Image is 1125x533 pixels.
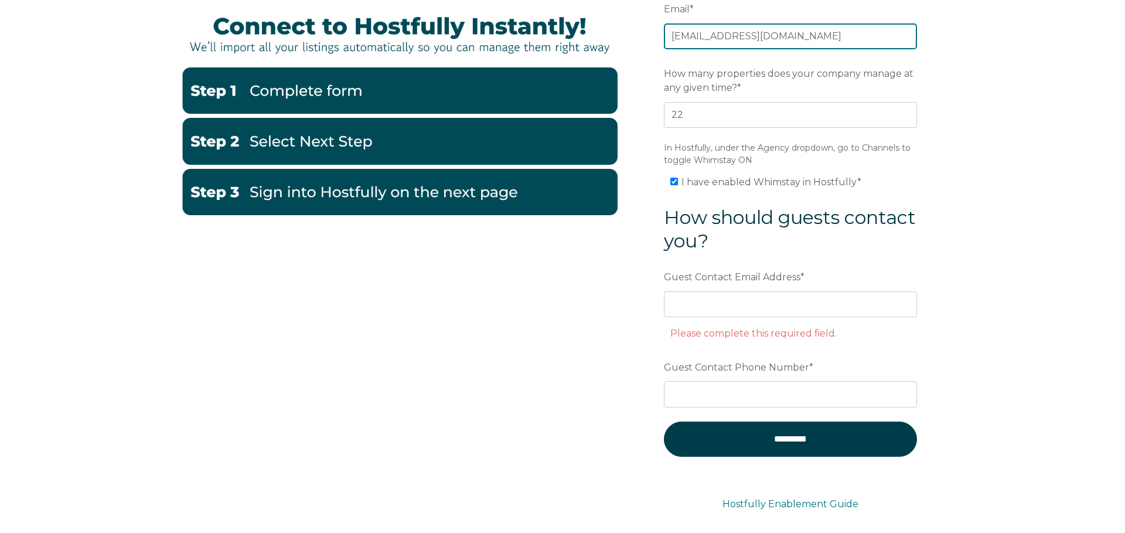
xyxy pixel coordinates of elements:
input: I have enabled Whimstay in Hostfully* [670,178,678,185]
span: Guest Contact Email Address [664,268,800,286]
legend: In Hostfully, under the Agency dropdown, go to Channels to toggle Whimstay ON [664,142,917,167]
span: I have enabled Whimstay in Hostfully [681,176,861,188]
img: Hostfully 1-1 [182,67,618,114]
a: Hostfully Enablement Guide [722,498,858,510]
label: Please complete this required field. [670,328,837,339]
span: How should guests contact you? [664,206,916,252]
img: Hostfully Banner [182,4,618,63]
span: Guest Contact Phone Number [664,358,809,376]
img: Hostfully 3-2 [182,169,618,216]
img: Hostfully 2-1 [182,118,618,165]
span: How many properties does your company manage at any given time? [664,64,913,97]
